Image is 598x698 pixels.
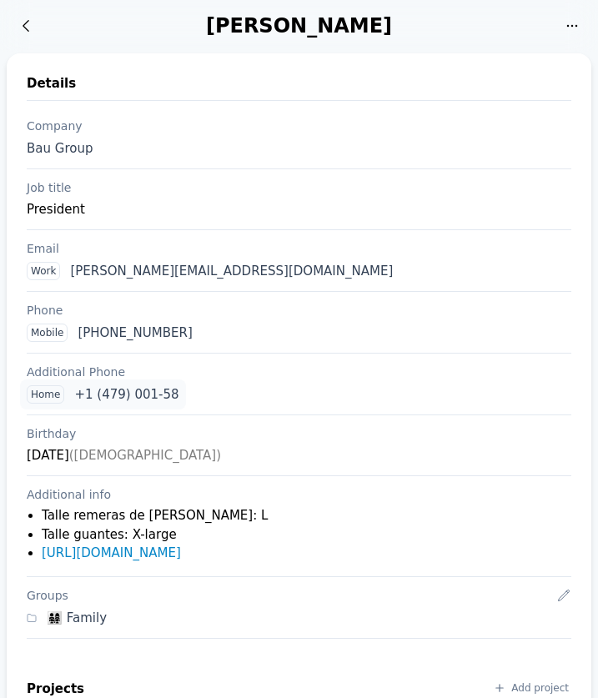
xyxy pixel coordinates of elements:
[27,179,571,196] div: Job title
[47,608,107,628] div: 👨‍👩‍👧‍👧 Family
[78,323,192,343] div: [PHONE_NUMBER]
[74,384,178,404] div: +1 (479) 001-58
[42,506,571,525] li: Talle remeras de [PERSON_NAME]: L
[27,240,571,257] div: Email
[70,261,393,281] div: [PERSON_NAME][EMAIL_ADDRESS][DOMAIN_NAME]
[511,681,569,695] span: Add project
[27,73,76,93] h2: Details
[43,13,555,39] div: [PERSON_NAME]
[27,445,571,465] div: [DATE]
[69,448,221,463] span: ([DEMOGRAPHIC_DATA])
[20,256,400,286] a: Work [PERSON_NAME][EMAIL_ADDRESS][DOMAIN_NAME]
[27,118,571,134] div: Company
[27,199,571,219] div: President
[20,379,186,409] a: Home +1 (479) 001-58
[27,262,60,280] div: Work
[27,425,571,442] div: Birthday
[42,525,571,545] li: Talle guantes: X-large
[20,603,113,633] a: 👨‍👩‍👧‍👧 Family
[27,385,64,404] div: Home
[20,318,199,348] a: Mobile [PHONE_NUMBER]
[42,545,181,560] a: [URL][DOMAIN_NAME]
[27,364,571,380] div: Additional Phone
[27,302,571,319] div: Phone
[27,587,68,604] div: Groups
[27,486,571,503] div: Additional info
[20,133,99,163] a: Bau Group
[27,324,68,342] div: Mobile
